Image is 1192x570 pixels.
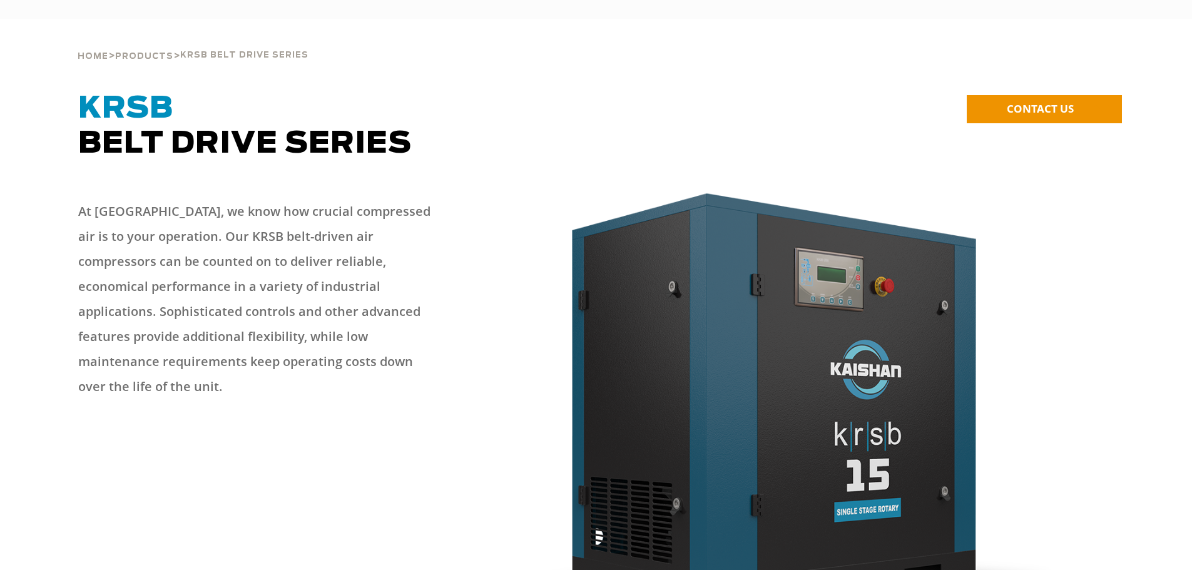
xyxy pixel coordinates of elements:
span: Belt Drive Series [78,94,412,159]
span: Products [115,53,173,61]
span: Home [78,53,108,61]
span: KRSB [78,94,173,124]
a: CONTACT US [967,95,1122,123]
div: > > [78,19,308,66]
span: krsb belt drive series [180,51,308,59]
span: CONTACT US [1007,101,1074,116]
a: Products [115,50,173,61]
p: At [GEOGRAPHIC_DATA], we know how crucial compressed air is to your operation. Our KRSB belt-driv... [78,199,441,399]
a: Home [78,50,108,61]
